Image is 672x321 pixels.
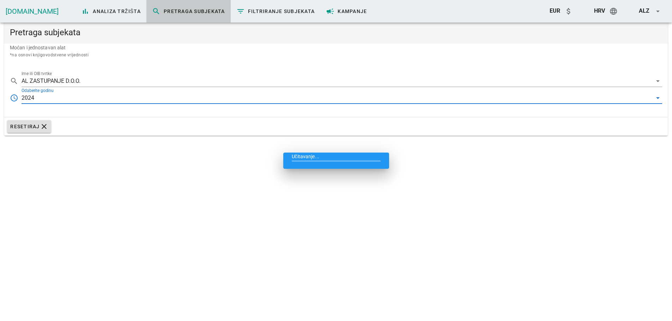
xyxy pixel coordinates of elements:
span: hrv [594,7,605,14]
span: Filtriranje subjekata [236,7,315,16]
div: Moćan i jednostavan alat [4,44,668,64]
span: Kampanje [326,7,367,16]
span: EUR [550,7,560,14]
i: clear [40,122,48,131]
label: Ime ili OIB tvrtke [22,71,52,76]
div: Pretraga subjekata [4,21,668,44]
i: attach_money [564,7,573,16]
div: Odaberite godinu2024 [22,92,662,104]
div: Učitavanje... [283,153,389,169]
i: bar_chart [81,7,90,16]
i: arrow_drop_down [654,94,662,102]
span: Resetiraj [10,122,48,131]
span: Pretraga subjekata [152,7,225,16]
label: Odaberite godinu [22,88,54,93]
i: arrow_drop_down [654,7,662,16]
span: Analiza tržišta [81,7,141,16]
i: search [152,7,161,16]
i: language [609,7,618,16]
a: [DOMAIN_NAME] [6,7,59,16]
div: 2024 [22,95,34,101]
div: *na osnovi knjigovodstvene vrijednosti [10,51,662,58]
i: search [10,77,18,85]
button: Resetiraj [7,120,51,133]
span: alz [639,7,649,14]
i: campaign [326,7,334,16]
i: access_time [10,94,18,102]
i: filter_list [236,7,245,16]
i: arrow_drop_down [654,77,662,85]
